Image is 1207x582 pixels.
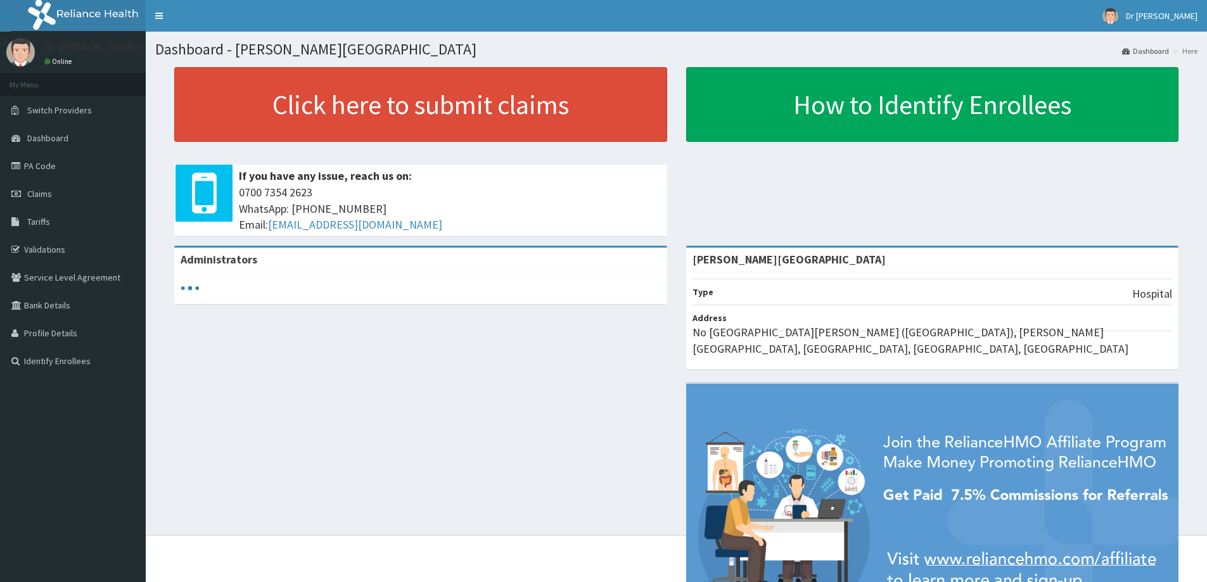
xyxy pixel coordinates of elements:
b: Address [693,312,727,324]
span: Switch Providers [27,104,92,116]
a: Online [44,57,75,66]
span: Dr [PERSON_NAME] [1126,10,1197,22]
a: Click here to submit claims [174,67,667,142]
b: Type [693,286,713,298]
a: [EMAIL_ADDRESS][DOMAIN_NAME] [268,217,442,232]
span: 0700 7354 2623 WhatsApp: [PHONE_NUMBER] Email: [239,184,661,233]
p: Dr [PERSON_NAME] [44,41,141,53]
b: If you have any issue, reach us on: [239,168,412,183]
img: User Image [6,38,35,66]
a: How to Identify Enrollees [686,67,1179,142]
svg: audio-loading [181,279,200,298]
li: Here [1170,46,1197,56]
p: Hospital [1132,286,1172,302]
span: Claims [27,188,52,199]
b: Administrators [181,252,257,267]
a: Dashboard [1122,46,1169,56]
strong: [PERSON_NAME][GEOGRAPHIC_DATA] [693,252,886,267]
img: User Image [1102,8,1118,24]
h1: Dashboard - [PERSON_NAME][GEOGRAPHIC_DATA] [155,41,1197,58]
span: Dashboard [27,132,68,144]
span: Tariffs [27,216,50,227]
p: No [GEOGRAPHIC_DATA][PERSON_NAME] ([GEOGRAPHIC_DATA]), [PERSON_NAME][GEOGRAPHIC_DATA], [GEOGRAPHI... [693,324,1173,357]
